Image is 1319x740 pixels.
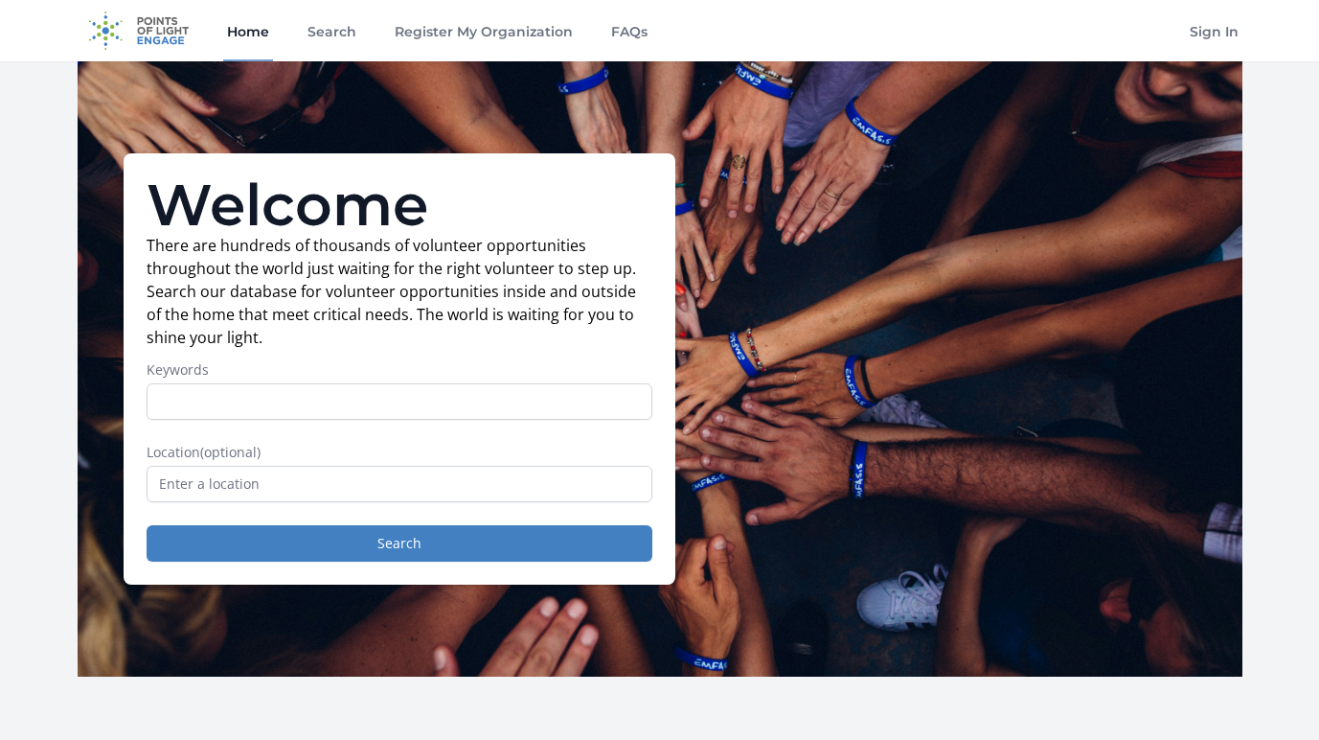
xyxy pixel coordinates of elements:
button: Search [147,525,652,562]
h1: Welcome [147,176,652,234]
label: Location [147,443,652,462]
span: (optional) [200,443,261,461]
label: Keywords [147,360,652,380]
input: Enter a location [147,466,652,502]
p: There are hundreds of thousands of volunteer opportunities throughout the world just waiting for ... [147,234,652,349]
